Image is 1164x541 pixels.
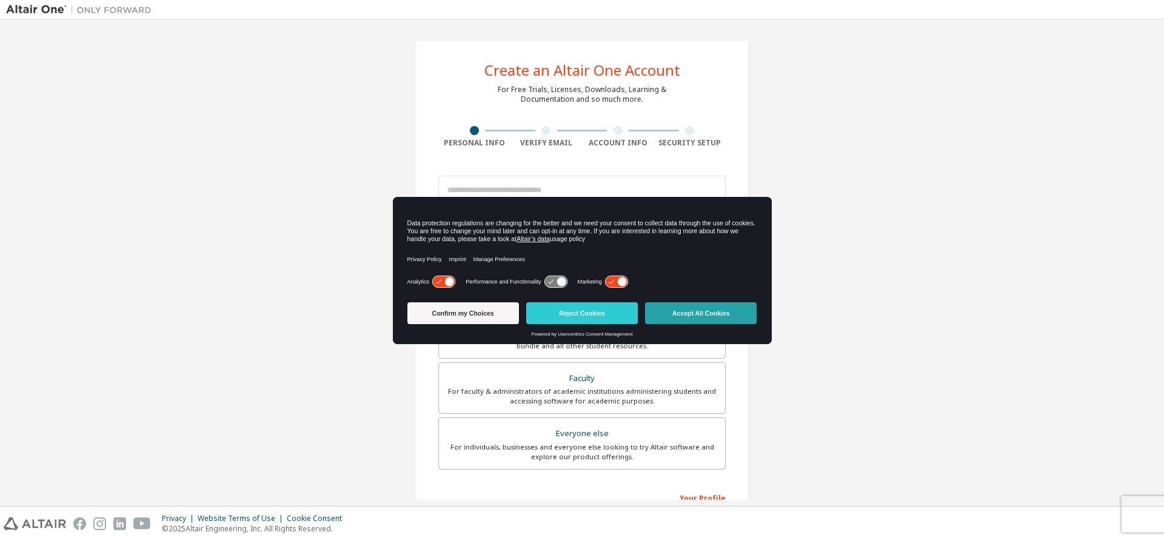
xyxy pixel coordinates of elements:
[198,514,287,523] div: Website Terms of Use
[162,523,349,534] p: © 2025 Altair Engineering, Inc. All Rights Reserved.
[133,517,151,530] img: youtube.svg
[446,370,718,387] div: Faculty
[484,63,680,78] div: Create an Altair One Account
[113,517,126,530] img: linkedin.svg
[438,138,510,148] div: Personal Info
[162,514,198,523] div: Privacy
[510,138,583,148] div: Verify Email
[446,425,718,442] div: Everyone else
[582,138,654,148] div: Account Info
[654,138,726,148] div: Security Setup
[287,514,349,523] div: Cookie Consent
[438,488,726,507] div: Your Profile
[93,517,106,530] img: instagram.svg
[4,517,66,530] img: altair_logo.svg
[446,442,718,462] div: For individuals, businesses and everyone else looking to try Altair software and explore our prod...
[446,387,718,406] div: For faculty & administrators of academic institutions administering students and accessing softwa...
[73,517,86,530] img: facebook.svg
[498,85,666,104] div: For Free Trials, Licenses, Downloads, Learning & Documentation and so much more.
[6,4,158,16] img: Altair One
